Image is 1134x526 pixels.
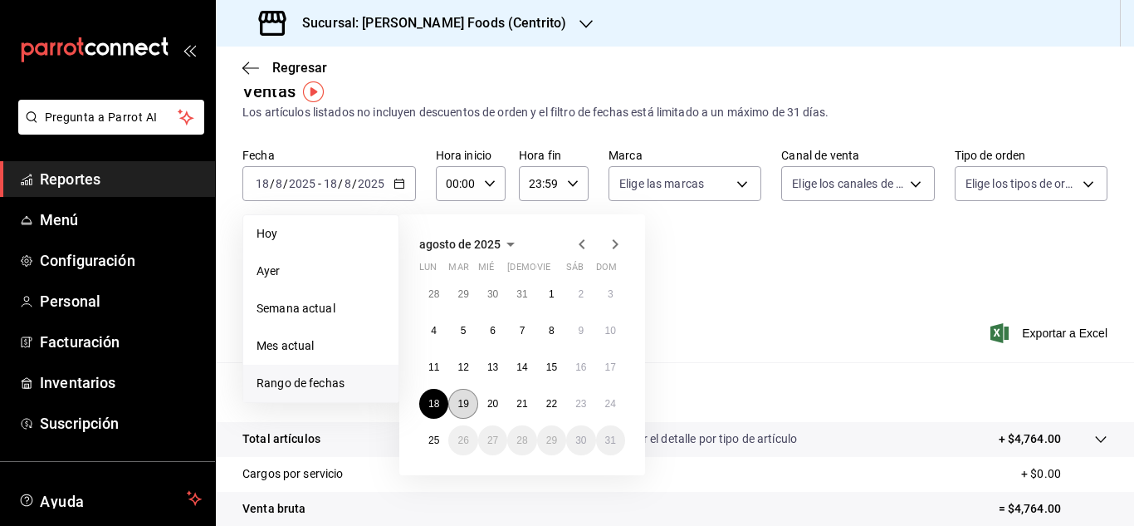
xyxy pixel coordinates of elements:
[419,279,448,309] button: 28 de julio de 2025
[605,398,616,410] abbr: 24 de agosto de 2025
[288,177,316,190] input: ----
[999,430,1061,448] p: + $4,764.00
[520,325,525,337] abbr: 7 de agosto de 2025
[566,352,595,382] button: 16 de agosto de 2025
[257,300,385,317] span: Semana actual
[436,150,506,161] label: Hora inicio
[272,60,327,76] span: Regresar
[478,262,494,279] abbr: miércoles
[242,465,344,483] p: Cargos por servicio
[448,316,477,346] button: 5 de agosto de 2025
[537,279,566,309] button: 1 de agosto de 2025
[519,150,589,161] label: Hora fin
[546,361,557,373] abbr: 15 de agosto de 2025
[596,262,617,279] abbr: domingo
[507,262,605,279] abbr: jueves
[575,361,586,373] abbr: 16 de agosto de 2025
[605,361,616,373] abbr: 17 de agosto de 2025
[781,150,934,161] label: Canal de venta
[40,412,202,435] span: Suscripción
[323,177,338,190] input: --
[537,262,550,279] abbr: viernes
[955,150,1107,161] label: Tipo de orden
[566,262,584,279] abbr: sábado
[18,100,204,135] button: Pregunta a Parrot AI
[431,325,437,337] abbr: 4 de agosto de 2025
[45,109,178,126] span: Pregunta a Parrot AI
[419,352,448,382] button: 11 de agosto de 2025
[994,323,1107,343] span: Exportar a Excel
[457,435,468,446] abbr: 26 de agosto de 2025
[566,279,595,309] button: 2 de agosto de 2025
[289,13,566,33] h3: Sucursal: [PERSON_NAME] Foods (Centrito)
[596,316,625,346] button: 10 de agosto de 2025
[792,175,903,192] span: Elige los canales de venta
[40,168,202,190] span: Reportes
[609,150,761,161] label: Marca
[566,425,595,455] button: 30 de agosto de 2025
[318,177,321,190] span: -
[338,177,343,190] span: /
[487,398,498,410] abbr: 20 de agosto de 2025
[478,316,507,346] button: 6 de agosto de 2025
[999,500,1107,518] p: = $4,764.00
[516,288,527,300] abbr: 31 de julio de 2025
[487,361,498,373] abbr: 13 de agosto de 2025
[270,177,275,190] span: /
[419,262,437,279] abbr: lunes
[40,209,202,231] span: Menú
[40,371,202,394] span: Inventarios
[537,425,566,455] button: 29 de agosto de 2025
[257,263,385,280] span: Ayer
[537,352,566,382] button: 15 de agosto de 2025
[596,425,625,455] button: 31 de agosto de 2025
[428,361,439,373] abbr: 11 de agosto de 2025
[283,177,288,190] span: /
[242,104,1107,121] div: Los artículos listados no incluyen descuentos de orden y el filtro de fechas está limitado a un m...
[566,316,595,346] button: 9 de agosto de 2025
[40,249,202,272] span: Configuración
[596,352,625,382] button: 17 de agosto de 2025
[566,389,595,419] button: 23 de agosto de 2025
[242,500,305,518] p: Venta bruta
[255,177,270,190] input: --
[605,435,616,446] abbr: 31 de agosto de 2025
[507,389,536,419] button: 21 de agosto de 2025
[507,425,536,455] button: 28 de agosto de 2025
[428,288,439,300] abbr: 28 de julio de 2025
[352,177,357,190] span: /
[575,435,586,446] abbr: 30 de agosto de 2025
[448,352,477,382] button: 12 de agosto de 2025
[516,361,527,373] abbr: 14 de agosto de 2025
[275,177,283,190] input: --
[507,316,536,346] button: 7 de agosto de 2025
[242,60,327,76] button: Regresar
[516,435,527,446] abbr: 28 de agosto de 2025
[428,435,439,446] abbr: 25 de agosto de 2025
[457,288,468,300] abbr: 29 de julio de 2025
[507,279,536,309] button: 31 de julio de 2025
[344,177,352,190] input: --
[478,279,507,309] button: 30 de julio de 2025
[478,352,507,382] button: 13 de agosto de 2025
[546,435,557,446] abbr: 29 de agosto de 2025
[549,325,555,337] abbr: 8 de agosto de 2025
[575,398,586,410] abbr: 23 de agosto de 2025
[448,279,477,309] button: 29 de julio de 2025
[457,398,468,410] abbr: 19 de agosto de 2025
[608,288,613,300] abbr: 3 de agosto de 2025
[478,389,507,419] button: 20 de agosto de 2025
[1021,465,1107,483] p: + $0.00
[596,389,625,419] button: 24 de agosto de 2025
[619,175,704,192] span: Elige las marcas
[303,81,324,102] img: Tooltip marker
[357,177,385,190] input: ----
[461,325,467,337] abbr: 5 de agosto de 2025
[487,288,498,300] abbr: 30 de julio de 2025
[457,361,468,373] abbr: 12 de agosto de 2025
[578,325,584,337] abbr: 9 de agosto de 2025
[965,175,1077,192] span: Elige los tipos de orden
[40,331,202,353] span: Facturación
[419,234,521,254] button: agosto de 2025
[257,337,385,355] span: Mes actual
